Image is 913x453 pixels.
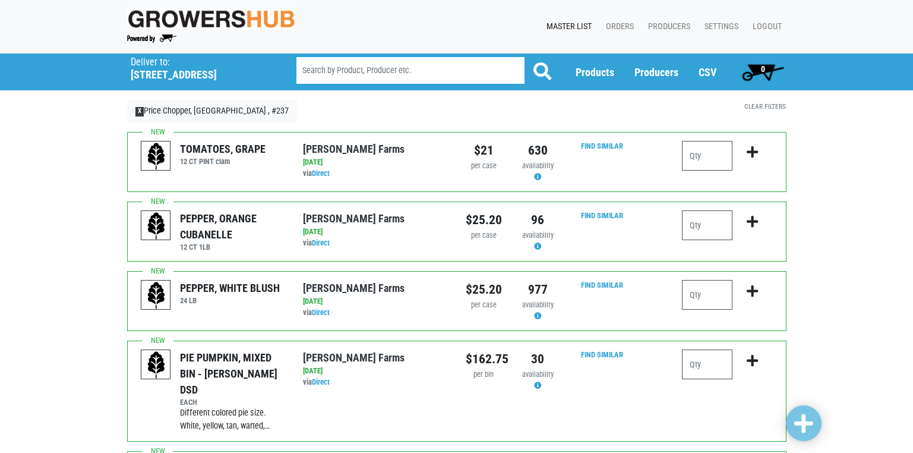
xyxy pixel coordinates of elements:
[303,282,405,294] a: [PERSON_NAME] Farms
[581,350,623,359] a: Find Similar
[737,60,789,84] a: 0
[743,15,786,38] a: Logout
[127,8,296,30] img: original-fc7597fdc6adbb9d0e2ae620e786d1a2.jpg
[303,157,447,168] div: [DATE]
[466,369,502,380] div: per bin
[466,300,502,311] div: per case
[296,57,525,84] input: Search by Product, Producer etc.
[131,68,266,81] h5: [STREET_ADDRESS]
[131,54,275,81] span: Price Chopper, Binghamton , #237 (10 Glenwood Ave, Binghamton, NY 13905, USA)
[180,243,285,251] h6: 12 CT 1LB
[466,210,502,229] div: $25.20
[520,210,556,229] div: 96
[634,66,678,78] a: Producers
[522,161,554,170] span: availability
[682,350,732,379] input: Qty
[180,407,285,432] div: Different colored pie size. White, yellow, tan, warted,
[303,168,447,180] div: via
[520,280,556,299] div: 977
[180,296,280,305] h6: 24 LB
[466,350,502,369] div: $162.75
[537,15,596,38] a: Master List
[141,281,171,310] img: placeholder-variety-43d6402dacf2d531de610a020419775a.svg
[581,211,623,220] a: Find Similar
[695,15,743,38] a: Settings
[744,102,786,111] a: Clear Filters
[127,34,176,43] img: Powered by Big Wheelbarrow
[180,210,285,243] div: PEPPER, ORANGE CUBANELLE
[699,66,716,78] a: CSV
[581,141,623,150] a: Find Similar
[522,231,554,240] span: availability
[131,56,266,68] p: Deliver to:
[639,15,695,38] a: Producers
[141,211,171,241] img: placeholder-variety-43d6402dacf2d531de610a020419775a.svg
[303,296,447,307] div: [DATE]
[520,141,556,160] div: 630
[312,169,330,178] a: Direct
[180,398,285,407] h6: EACH
[303,227,447,238] div: [DATE]
[576,66,614,78] a: Products
[466,230,502,241] div: per case
[141,350,171,380] img: placeholder-variety-43d6402dacf2d531de610a020419775a.svg
[761,64,765,74] span: 0
[312,308,330,317] a: Direct
[180,141,266,157] div: TOMATOES, GRAPE
[466,161,502,172] div: per case
[180,280,280,296] div: PEPPER, WHITE BLUSH
[581,281,623,290] a: Find Similar
[466,280,502,299] div: $25.20
[303,351,405,364] a: [PERSON_NAME] Farms
[522,300,554,309] span: availability
[682,280,732,310] input: Qty
[682,141,732,171] input: Qty
[522,370,554,379] span: availability
[180,350,285,398] div: PIE PUMPKIN, MIXED BIN - [PERSON_NAME] DSD
[303,377,447,388] div: via
[303,366,447,377] div: [DATE]
[520,350,556,369] div: 30
[596,15,639,38] a: Orders
[141,141,171,171] img: placeholder-variety-43d6402dacf2d531de610a020419775a.svg
[303,238,447,249] div: via
[180,157,266,166] h6: 12 CT PINT clam
[682,210,732,240] input: Qty
[312,238,330,247] a: Direct
[303,307,447,319] div: via
[303,212,405,225] a: [PERSON_NAME] Farms
[303,143,405,155] a: [PERSON_NAME] Farms
[466,141,502,160] div: $21
[312,378,330,386] a: Direct
[127,100,298,122] a: XPrice Chopper, [GEOGRAPHIC_DATA] , #237
[265,421,270,431] span: …
[135,107,144,117] span: X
